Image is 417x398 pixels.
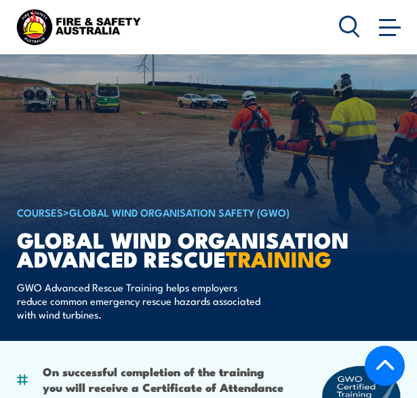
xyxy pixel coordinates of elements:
a: Global Wind Organisation Safety (GWO) [69,204,290,219]
strong: TRAINING [226,241,332,275]
li: On successful completion of the training you will receive a Certificate of Attendance [43,363,286,395]
p: GWO Advanced Rescue Training helps employers reduce common emergency rescue hazards associated wi... [17,281,264,321]
a: COURSES [17,204,63,219]
h6: > [17,204,352,220]
h1: Global Wind Organisation Advanced Rescue [17,230,352,268]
